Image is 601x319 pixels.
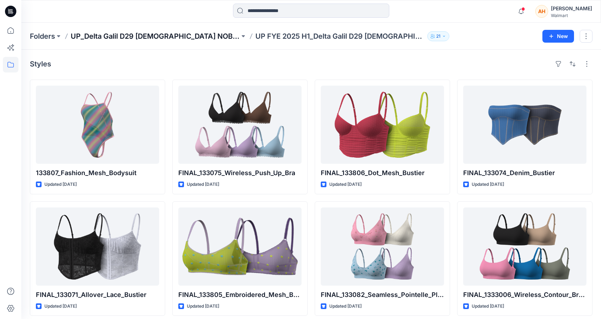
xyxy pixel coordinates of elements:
[187,303,219,310] p: Updated [DATE]
[321,86,444,164] a: FINAL_133806_Dot_Mesh_Bustier
[30,60,51,68] h4: Styles
[36,290,159,300] p: FINAL_133071_Allover_Lace_Bustier
[463,207,586,286] a: FINAL_1333006_Wireless_Contour_Bralette
[329,181,362,188] p: Updated [DATE]
[321,168,444,178] p: FINAL_133806_Dot_Mesh_Bustier
[44,181,77,188] p: Updated [DATE]
[321,290,444,300] p: FINAL_133082_Seamless_Pointelle_Plunge_Bra
[472,181,504,188] p: Updated [DATE]
[36,86,159,164] a: 133807_Fashion_Mesh_Bodysuit
[178,207,302,286] a: FINAL_133805_Embroidered_Mesh_Bralette
[36,168,159,178] p: 133807_Fashion_Mesh_Bodysuit
[178,290,302,300] p: FINAL_133805_Embroidered_Mesh_Bralette
[463,86,586,164] a: FINAL_133074_Denim_Bustier
[178,168,302,178] p: FINAL_133075_Wireless_Push_Up_Bra
[30,31,55,41] a: Folders
[463,168,586,178] p: FINAL_133074_Denim_Bustier
[551,4,592,13] div: [PERSON_NAME]
[71,31,240,41] a: UP_Delta Galil D29 [DEMOGRAPHIC_DATA] NOBO Intimates
[463,290,586,300] p: FINAL_1333006_Wireless_Contour_Bralette
[321,207,444,286] a: FINAL_133082_Seamless_Pointelle_Plunge_Bra
[255,31,424,41] p: UP FYE 2025 H1_Delta Galil D29 [DEMOGRAPHIC_DATA] NOBO Bras
[178,86,302,164] a: FINAL_133075_Wireless_Push_Up_Bra
[187,181,219,188] p: Updated [DATE]
[472,303,504,310] p: Updated [DATE]
[36,207,159,286] a: FINAL_133071_Allover_Lace_Bustier
[542,30,574,43] button: New
[427,31,449,41] button: 21
[329,303,362,310] p: Updated [DATE]
[436,32,440,40] p: 21
[551,13,592,18] div: Walmart
[44,303,77,310] p: Updated [DATE]
[535,5,548,18] div: AH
